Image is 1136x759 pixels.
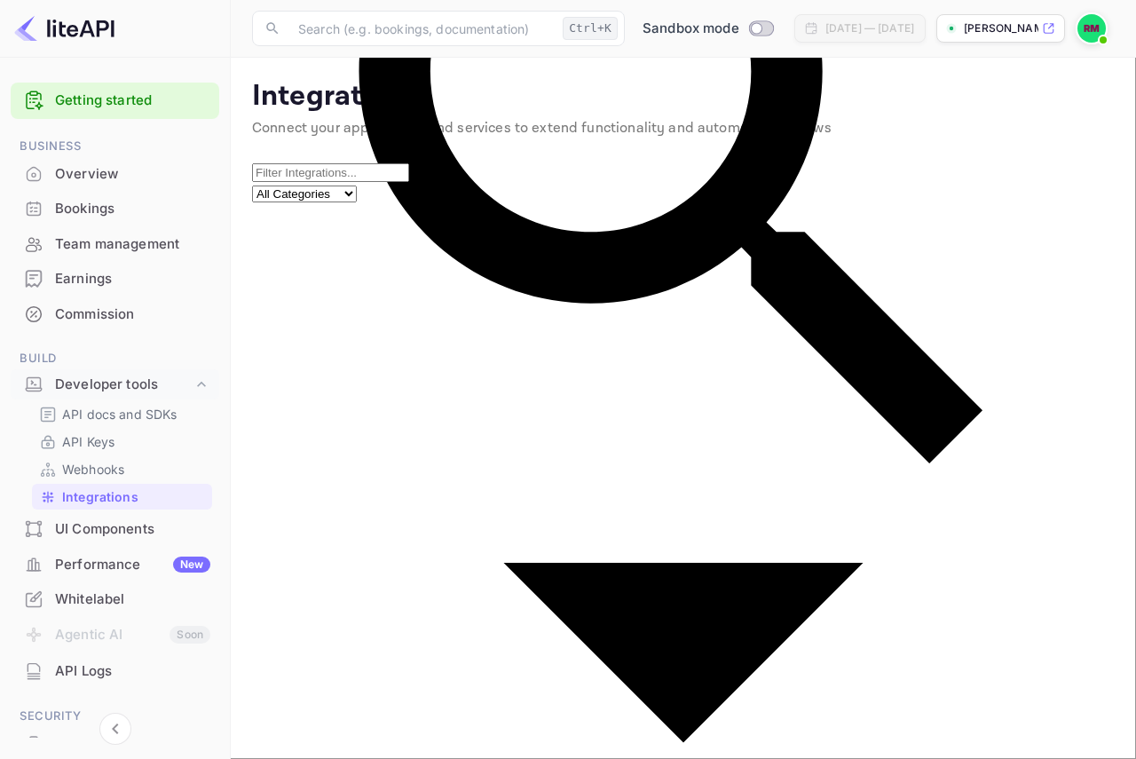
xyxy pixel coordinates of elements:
[11,548,219,581] a: PerformanceNew
[11,707,219,726] span: Security
[11,582,219,615] a: Whitelabel
[11,157,219,192] div: Overview
[55,661,210,682] div: API Logs
[11,192,219,225] a: Bookings
[11,726,219,759] a: Fraud management
[99,713,131,745] button: Collapse navigation
[643,19,739,39] span: Sandbox mode
[55,199,210,219] div: Bookings
[39,432,205,451] a: API Keys
[825,20,914,36] div: [DATE] — [DATE]
[55,375,193,395] div: Developer tools
[62,405,177,423] p: API docs and SDKs
[32,429,212,455] div: API Keys
[11,262,219,296] div: Earnings
[11,582,219,617] div: Whitelabel
[11,512,219,545] a: UI Components
[11,157,219,190] a: Overview
[32,456,212,482] div: Webhooks
[252,163,409,182] input: Filter Integrations...
[55,91,210,111] a: Getting started
[55,733,210,754] div: Fraud management
[62,460,124,478] p: Webhooks
[11,83,219,119] div: Getting started
[11,137,219,156] span: Business
[11,512,219,547] div: UI Components
[11,349,219,368] span: Build
[55,234,210,255] div: Team management
[55,269,210,289] div: Earnings
[55,519,210,540] div: UI Components
[32,484,212,510] div: Integrations
[11,262,219,295] a: Earnings
[635,19,780,39] div: Switch to Production mode
[11,227,219,260] a: Team management
[11,297,219,330] a: Commission
[14,14,114,43] img: LiteAPI logo
[563,17,618,40] div: Ctrl+K
[288,11,556,46] input: Search (e.g. bookings, documentation)
[1077,14,1106,43] img: Rodrigo Mendez
[11,227,219,262] div: Team management
[62,432,114,451] p: API Keys
[55,304,210,325] div: Commission
[55,589,210,610] div: Whitelabel
[11,654,219,689] div: API Logs
[39,460,205,478] a: Webhooks
[11,654,219,687] a: API Logs
[39,405,205,423] a: API docs and SDKs
[62,487,138,506] p: Integrations
[39,487,205,506] a: Integrations
[173,557,210,573] div: New
[55,164,210,185] div: Overview
[11,369,219,400] div: Developer tools
[32,401,212,427] div: API docs and SDKs
[11,548,219,582] div: PerformanceNew
[964,20,1038,36] p: [PERSON_NAME].n...
[11,297,219,332] div: Commission
[55,555,210,575] div: Performance
[11,192,219,226] div: Bookings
